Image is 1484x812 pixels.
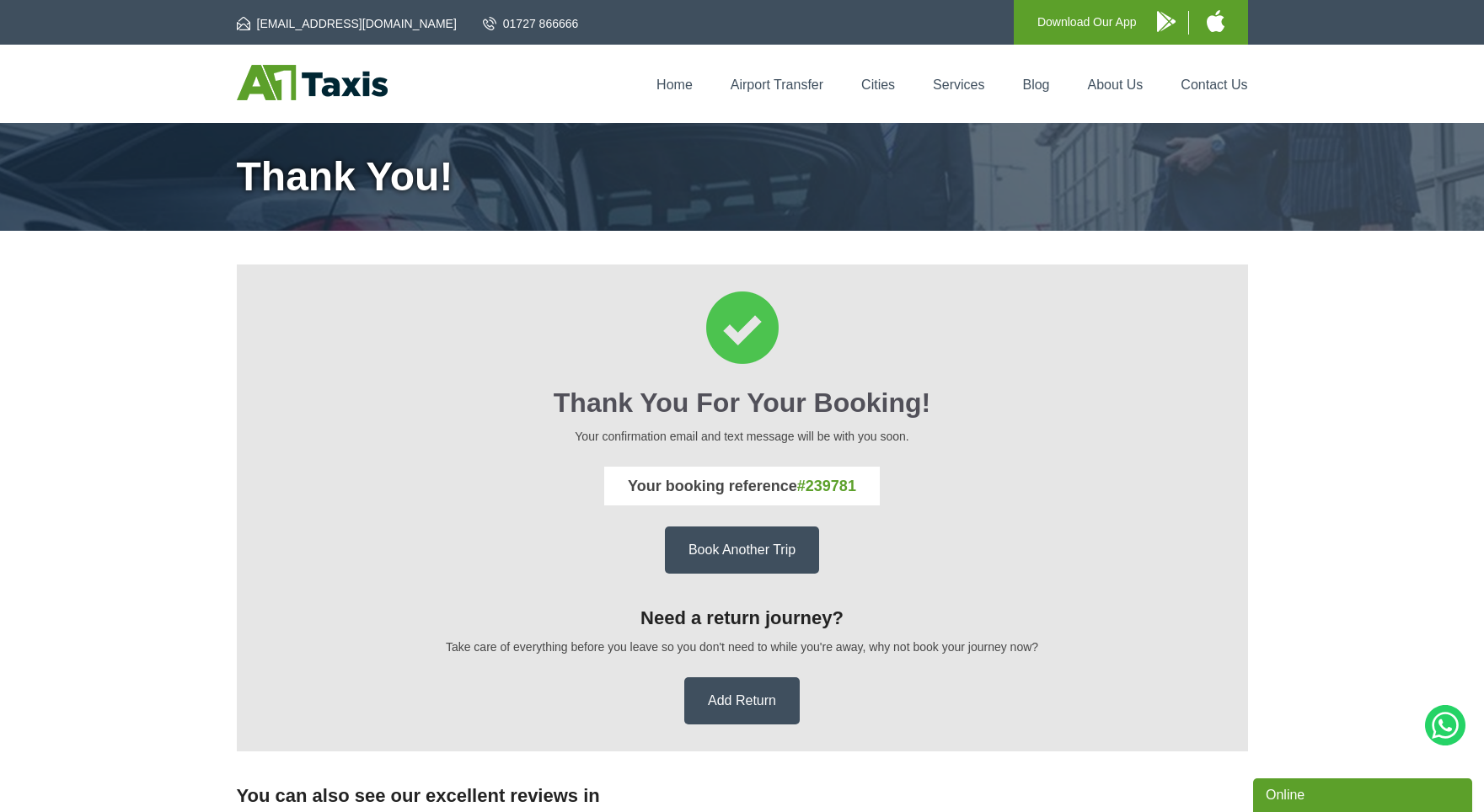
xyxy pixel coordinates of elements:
a: Book Another Trip [665,526,819,574]
a: Add Return [684,677,800,724]
img: A1 Taxis iPhone App [1207,10,1224,32]
h3: Need a return journey? [260,607,1224,629]
p: Your confirmation email and text message will be with you soon. [260,427,1224,446]
a: [EMAIL_ADDRESS][DOMAIN_NAME] [237,15,457,32]
p: Download Our App [1037,12,1137,33]
span: #239781 [797,478,856,494]
a: Cities [861,77,895,92]
a: Contact Us [1181,77,1247,92]
a: Airport Transfer [731,77,823,92]
a: Home [656,77,693,92]
strong: Your booking reference [628,478,856,494]
img: A1 Taxis St Albans LTD [237,65,388,100]
p: Take care of everything before you leave so you don't need to while you're away, why not book you... [260,638,1224,656]
img: A1 Taxis Android App [1157,11,1176,32]
iframe: chat widget [1253,775,1476,812]
a: Blog [1022,77,1049,92]
a: About Us [1088,77,1144,92]
h3: You can also see our excellent reviews in [237,785,1248,807]
a: 01727 866666 [483,15,579,32]
h1: Thank You! [237,157,1248,197]
h2: Thank You for your booking! [260,387,1224,419]
a: Services [933,77,984,92]
img: Thank You for your booking Icon [706,291,779,364]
